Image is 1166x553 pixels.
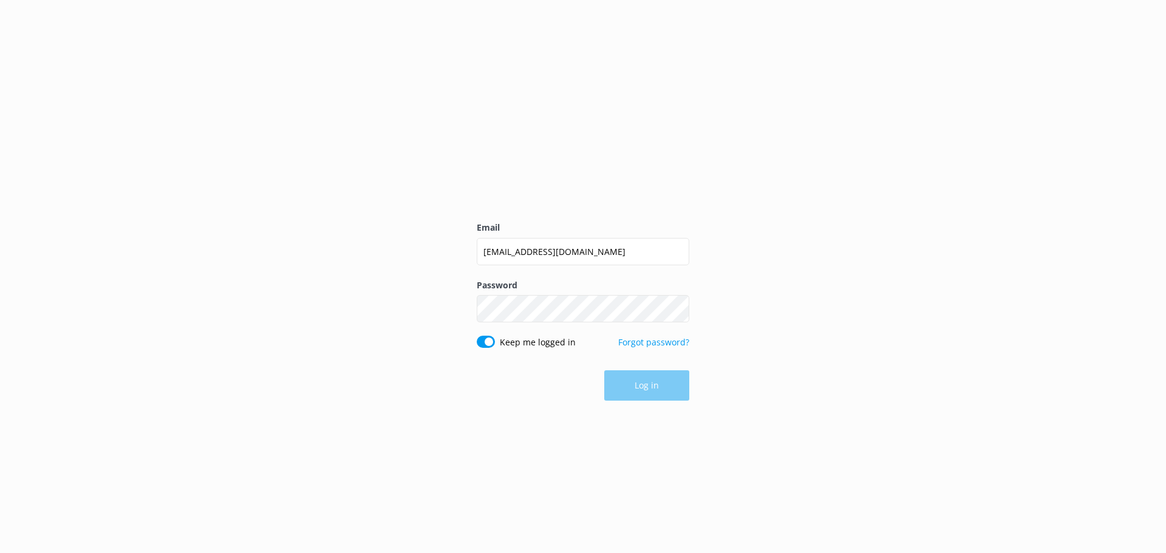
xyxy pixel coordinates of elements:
[477,221,689,234] label: Email
[477,279,689,292] label: Password
[500,336,576,349] label: Keep me logged in
[618,336,689,348] a: Forgot password?
[665,297,689,321] button: Show password
[477,238,689,265] input: user@emailaddress.com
